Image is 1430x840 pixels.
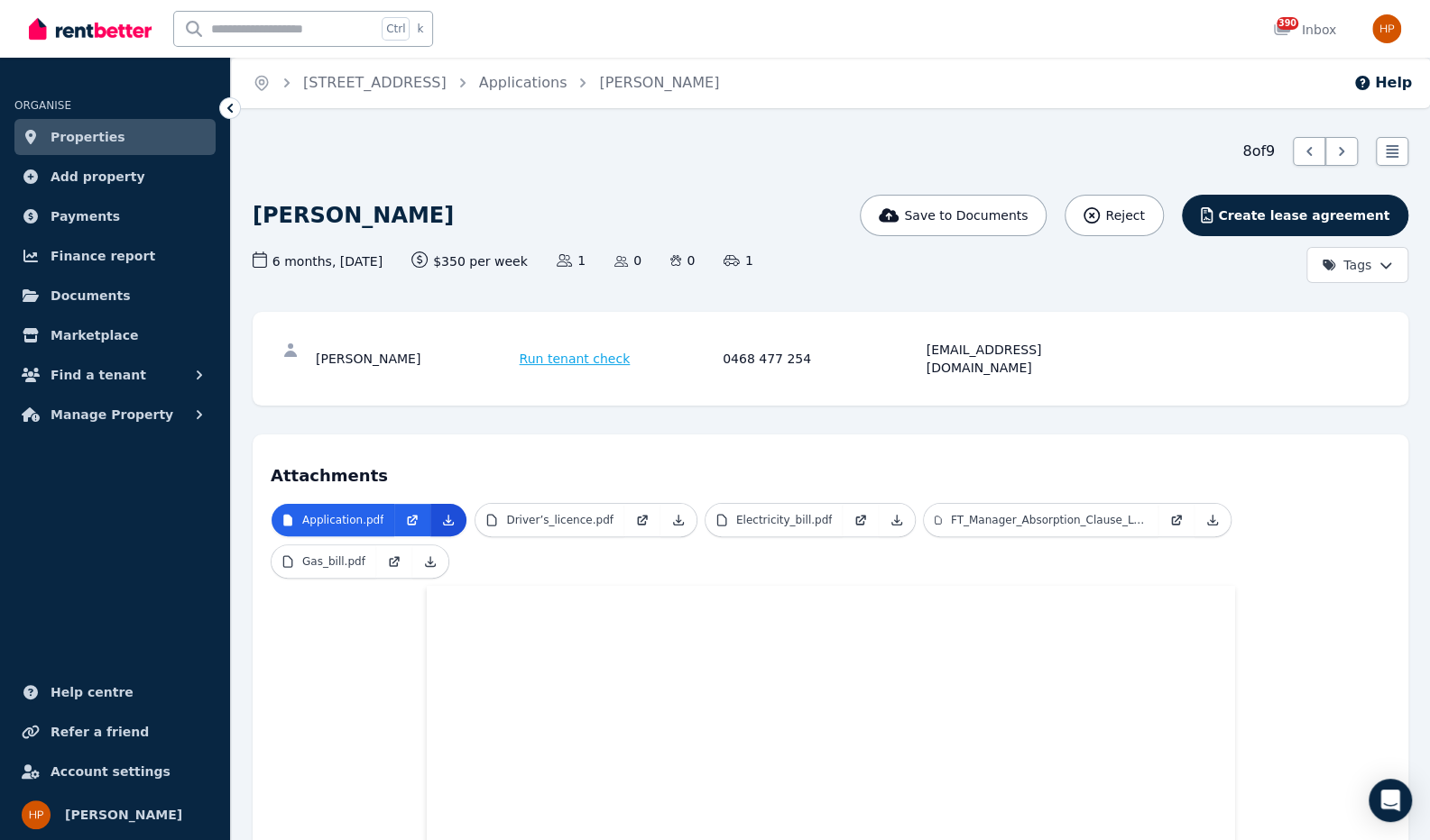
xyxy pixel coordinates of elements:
button: Reject [1065,195,1163,236]
button: Help [1353,72,1412,94]
a: Refer a friend [14,714,216,750]
div: Inbox [1273,21,1336,39]
span: Account settings [51,761,171,782]
button: Create lease agreement [1182,195,1408,236]
button: Tags [1306,247,1408,283]
a: Gas_bill.pdf [272,545,376,578]
span: 1 [557,251,586,269]
div: [EMAIL_ADDRESS][DOMAIN_NAME] [927,341,1125,377]
a: Open in new Tab [843,504,879,536]
span: Add property [51,166,145,187]
span: Save to Documents [904,206,1028,224]
span: Ctrl [382,17,410,41]
a: Finance report [14,238,216,274]
span: 0 [614,251,641,269]
a: Download Attachment [430,504,466,536]
div: [PERSON_NAME] [316,341,514,377]
h1: [PERSON_NAME] [253,201,454,230]
span: Finance report [51,245,155,267]
span: Tags [1322,256,1371,274]
p: FT_Manager_Absorption_Clause_LOO_Flat_Rate.pdf [951,513,1149,527]
button: Find a tenant [14,357,216,393]
span: 0 [670,251,695,269]
a: Download Attachment [412,545,448,578]
p: Gas_bill.pdf [302,554,365,569]
span: Manage Property [51,404,173,425]
a: Open in new Tab [1158,504,1195,536]
div: Open Intercom Messenger [1369,779,1412,822]
span: Documents [51,285,131,306]
span: Find a tenant [51,364,146,386]
span: [PERSON_NAME] [65,804,182,826]
a: [PERSON_NAME] [599,74,719,91]
a: Electricity_bill.pdf [706,504,844,536]
div: 0468 477 254 [723,341,921,377]
button: Save to Documents [860,195,1047,236]
a: Open in new Tab [624,504,660,536]
span: Help centre [51,681,134,703]
span: $350 per week [411,251,528,270]
span: 1 [724,251,752,269]
img: Heidi P [1372,14,1401,43]
a: Properties [14,119,216,155]
a: Download Attachment [879,504,915,536]
span: Properties [51,126,125,148]
a: Download Attachment [660,504,697,536]
a: Account settings [14,753,216,790]
span: Marketplace [51,324,138,346]
a: Applications [479,74,567,91]
img: Heidi P [22,800,51,829]
a: Marketplace [14,317,216,353]
a: Payments [14,198,216,234]
a: Application.pdf [272,504,394,536]
a: Add property [14,159,216,195]
p: Application.pdf [302,513,383,527]
p: Driver’s_licence.pdf [506,513,614,527]
span: ORGANISE [14,99,71,112]
span: 8 of 9 [1242,141,1275,162]
span: Payments [51,205,120,227]
span: Run tenant check [520,350,631,368]
span: Reject [1105,206,1144,224]
a: Open in new Tab [394,504,430,536]
a: FT_Manager_Absorption_Clause_LOO_Flat_Rate.pdf [924,504,1158,536]
a: Documents [14,278,216,314]
button: Manage Property [14,397,216,433]
span: 390 [1277,17,1298,30]
a: Open in new Tab [376,545,412,578]
a: [STREET_ADDRESS] [303,74,447,91]
a: Download Attachment [1195,504,1231,536]
nav: Breadcrumb [231,58,741,108]
p: Electricity_bill.pdf [736,513,833,527]
a: Help centre [14,674,216,710]
h4: Attachments [271,452,1390,488]
span: Create lease agreement [1218,206,1389,224]
span: k [417,22,423,36]
a: Driver’s_licence.pdf [475,504,624,536]
span: 6 months , [DATE] [253,251,383,270]
img: RentBetter [29,15,152,42]
span: Refer a friend [51,721,149,743]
